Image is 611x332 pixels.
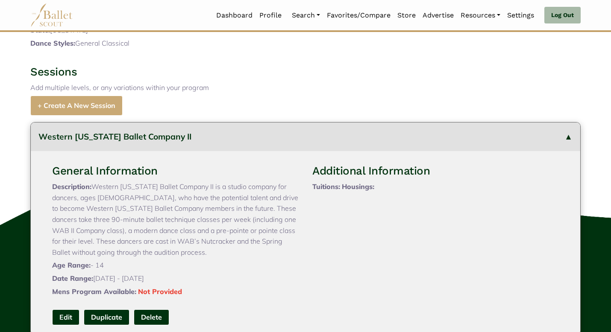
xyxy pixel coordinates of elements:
p: Add multiple levels, or any variations within your program [30,82,581,93]
a: Resources [457,6,504,24]
h3: General Information [52,164,299,178]
a: Edit [52,309,79,325]
h3: Sessions [30,65,581,79]
p: General Classical [30,38,299,49]
span: Dance Styles: [30,39,75,47]
span: Description: [52,182,91,191]
a: Store [394,6,419,24]
button: Western [US_STATE] Ballet Company II [31,122,580,151]
span: Western [US_STATE] Ballet Company II [38,131,191,142]
a: Dashboard [213,6,256,24]
button: Delete [134,309,169,325]
span: Mens Program Available: [52,287,136,296]
span: Not Provided [138,287,182,296]
a: Search [288,6,323,24]
a: Settings [504,6,538,24]
h3: Additional Information [312,164,559,178]
span: Tuitions: [312,182,340,191]
span: Housings: [342,182,374,191]
span: Date Range: [52,274,93,282]
p: - 14 [52,260,299,271]
a: + Create A New Session [30,96,123,116]
a: Profile [256,6,285,24]
a: Duplicate [84,309,129,325]
span: Age Range: [52,261,91,269]
p: [DATE] - [DATE] [52,273,299,284]
a: Log Out [544,7,581,24]
a: Favorites/Compare [323,6,394,24]
p: Western [US_STATE] Ballet Company II is a studio company for dancers, ages [DEMOGRAPHIC_DATA], wh... [52,181,299,258]
a: Advertise [419,6,457,24]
